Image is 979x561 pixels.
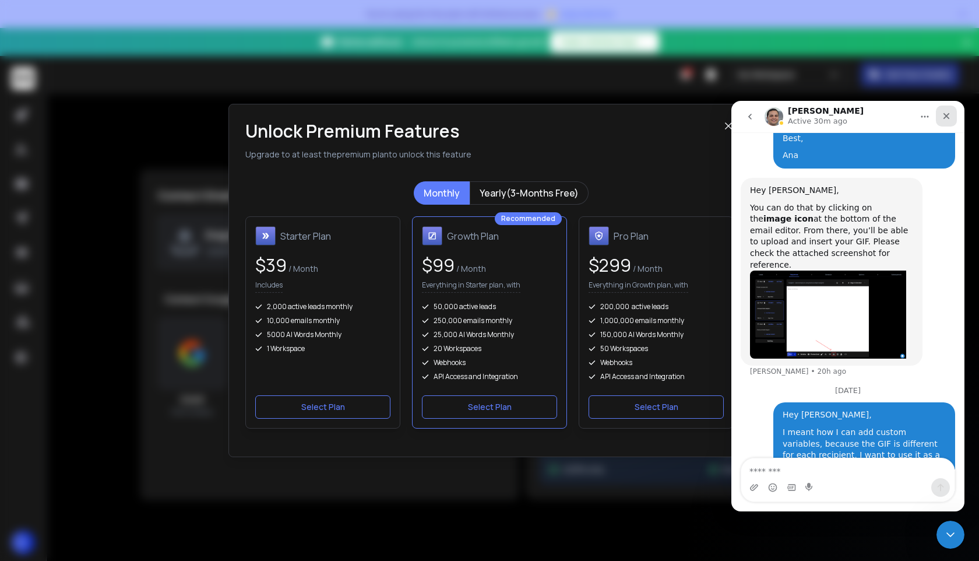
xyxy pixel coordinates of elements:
div: 1 Workspace [255,344,390,353]
div: 5000 AI Words Monthly [255,330,390,339]
button: Monthly [414,181,470,205]
span: $ 99 [422,253,455,277]
div: I meant how I can add custom variables, because the GIF is different for each recipient, I want t... [51,326,214,371]
div: Hey [PERSON_NAME], [51,308,214,320]
button: Gif picker [55,382,65,391]
span: $ 299 [589,253,631,277]
button: Start recording [74,382,83,391]
div: 20 Workspaces [422,344,557,353]
div: Webhooks [422,358,557,367]
span: / Month [287,263,318,274]
button: Yearly(3-Months Free) [470,181,589,205]
textarea: Message… [10,357,223,377]
p: Everything in Growth plan, with [589,280,688,293]
div: 50 Workspaces [589,344,724,353]
div: 2,000 active leads monthly [255,302,390,311]
img: Pro Plan icon [589,226,609,246]
h1: Pro Plan [614,229,649,243]
div: API Access and Integration [589,372,724,381]
p: Upgrade to at least the premium plan to unlock this feature [245,149,723,160]
h1: Starter Plan [280,229,331,243]
div: 1,000,000 emails monthly [589,316,724,325]
button: Upload attachment [18,382,27,391]
img: Starter Plan icon [255,226,276,246]
div: API Access and Integration [422,372,557,381]
img: Growth Plan icon [422,226,442,246]
div: 150,000 AI Words Monthly [589,330,724,339]
p: Everything in Starter plan, with [422,280,520,293]
button: Select Plan [422,395,557,419]
div: 200,000 active leads [589,302,724,311]
div: Webhooks [589,358,724,367]
p: Includes [255,280,283,293]
div: Hey [PERSON_NAME],I meant how I can add custom variables, because the GIF is different for each r... [42,301,224,413]
button: Emoji picker [37,382,46,391]
button: Send a message… [200,377,219,396]
span: / Month [631,263,663,274]
h1: Unlock Premium Features [245,121,723,142]
div: 10,000 emails monthly [255,316,390,325]
h1: Growth Plan [447,229,499,243]
button: Select Plan [589,395,724,419]
iframe: Intercom live chat [731,101,964,511]
div: 250,000 emails monthly [422,316,557,325]
iframe: Intercom live chat [936,521,964,549]
span: $ 39 [255,253,287,277]
div: 25,000 AI Words Monthly [422,330,557,339]
span: / Month [455,263,486,274]
button: Select Plan [255,395,390,419]
div: 50,000 active leads [422,302,557,311]
div: Ana says… [9,301,224,427]
div: Recommended [495,212,562,225]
